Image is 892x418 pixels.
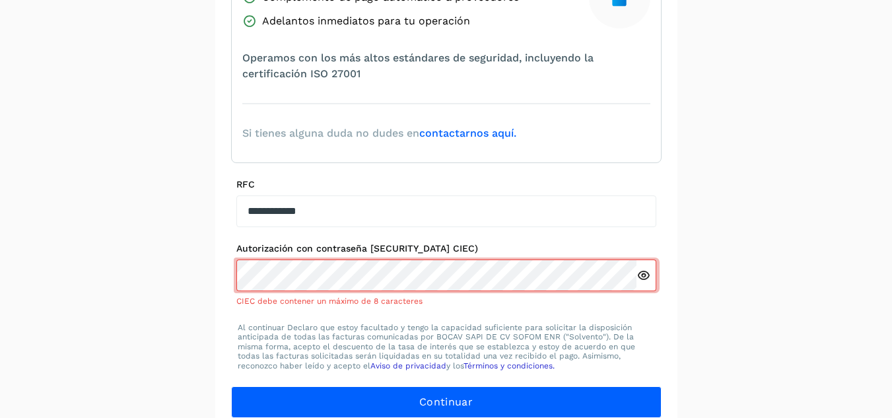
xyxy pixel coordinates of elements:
a: Aviso de privacidad [370,361,446,370]
button: Continuar [231,386,662,418]
span: Si tienes alguna duda no dudes en [242,125,516,141]
label: RFC [236,179,656,190]
a: contactarnos aquí. [419,127,516,139]
span: Operamos con los más altos estándares de seguridad, incluyendo la certificación ISO 27001 [242,50,650,82]
p: Al continuar Declaro que estoy facultado y tengo la capacidad suficiente para solicitar la dispos... [238,323,655,370]
span: Adelantos inmediatos para tu operación [262,13,470,29]
label: Autorización con contraseña [SECURITY_DATA] CIEC) [236,243,656,254]
span: Continuar [419,395,473,409]
span: CIEC debe contener un máximo de 8 caracteres [236,296,423,306]
a: Términos y condiciones. [463,361,555,370]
